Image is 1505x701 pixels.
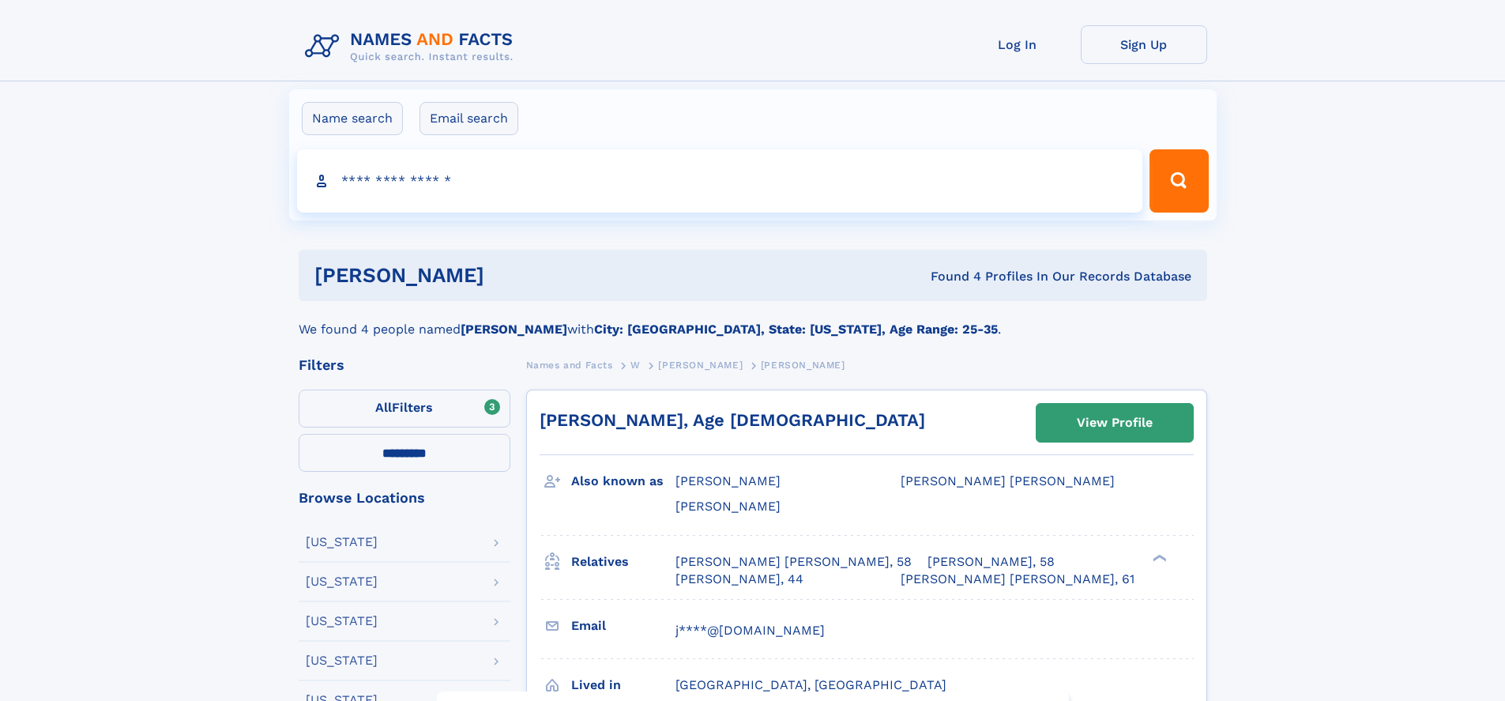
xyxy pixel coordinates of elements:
span: W [630,360,641,371]
a: Sign Up [1081,25,1207,64]
a: [PERSON_NAME], 58 [927,553,1055,571]
a: View Profile [1037,404,1193,442]
div: [US_STATE] [306,536,378,548]
label: Filters [299,390,510,428]
h3: Lived in [571,672,675,699]
span: [PERSON_NAME] [658,360,743,371]
label: Email search [420,102,518,135]
div: View Profile [1077,405,1153,441]
span: [PERSON_NAME] [PERSON_NAME] [901,473,1115,488]
a: W [630,355,641,375]
a: [PERSON_NAME] [PERSON_NAME], 58 [675,553,912,571]
h3: Also known as [571,468,675,495]
div: [US_STATE] [306,575,378,588]
span: [GEOGRAPHIC_DATA], [GEOGRAPHIC_DATA] [675,677,946,692]
b: [PERSON_NAME] [461,322,567,337]
b: City: [GEOGRAPHIC_DATA], State: [US_STATE], Age Range: 25-35 [594,322,998,337]
a: [PERSON_NAME], 44 [675,571,803,588]
button: Search Button [1149,149,1208,213]
span: [PERSON_NAME] [675,473,781,488]
div: [US_STATE] [306,654,378,667]
input: search input [297,149,1143,213]
div: ❯ [1149,552,1168,563]
a: [PERSON_NAME] [PERSON_NAME], 61 [901,571,1134,588]
label: Name search [302,102,403,135]
h1: [PERSON_NAME] [314,266,708,285]
a: Log In [954,25,1081,64]
span: All [375,400,392,415]
div: [US_STATE] [306,615,378,628]
a: [PERSON_NAME] [658,355,743,375]
h3: Email [571,612,675,639]
h3: Relatives [571,548,675,575]
div: Found 4 Profiles In Our Records Database [707,268,1191,285]
div: We found 4 people named with . [299,301,1207,339]
span: [PERSON_NAME] [761,360,845,371]
a: Names and Facts [526,355,613,375]
div: Browse Locations [299,491,510,505]
span: [PERSON_NAME] [675,499,781,514]
div: Filters [299,358,510,372]
a: [PERSON_NAME], Age [DEMOGRAPHIC_DATA] [540,410,925,430]
img: Logo Names and Facts [299,25,526,68]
